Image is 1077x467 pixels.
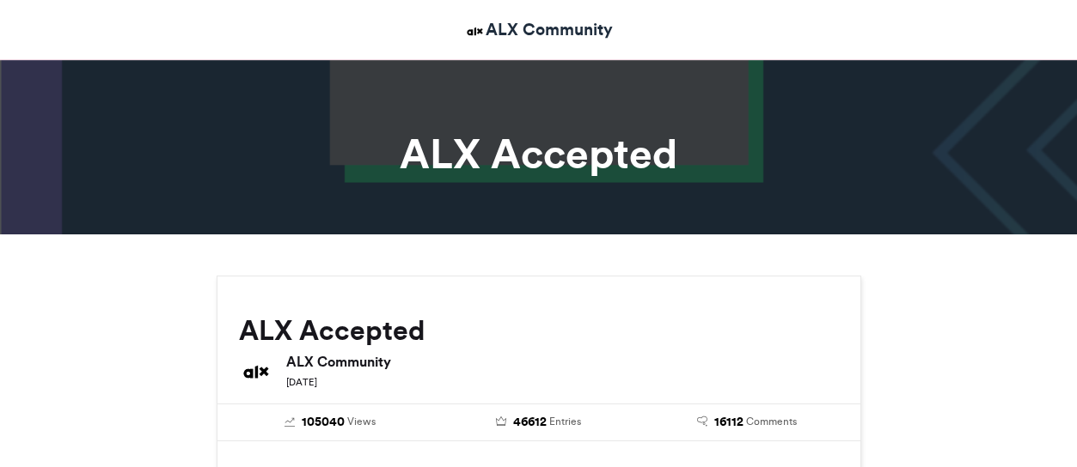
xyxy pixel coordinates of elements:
[464,21,486,42] img: ALX Community
[513,413,547,432] span: 46612
[714,413,743,432] span: 16112
[464,17,613,42] a: ALX Community
[239,315,839,346] h2: ALX Accepted
[347,414,376,429] span: Views
[302,413,345,432] span: 105040
[549,414,581,429] span: Entries
[656,413,839,432] a: 16112 Comments
[239,355,273,389] img: ALX Community
[239,413,422,432] a: 105040 Views
[62,133,1016,174] h1: ALX Accepted
[286,355,839,368] h6: ALX Community
[286,376,317,388] small: [DATE]
[447,413,630,432] a: 46612 Entries
[746,414,797,429] span: Comments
